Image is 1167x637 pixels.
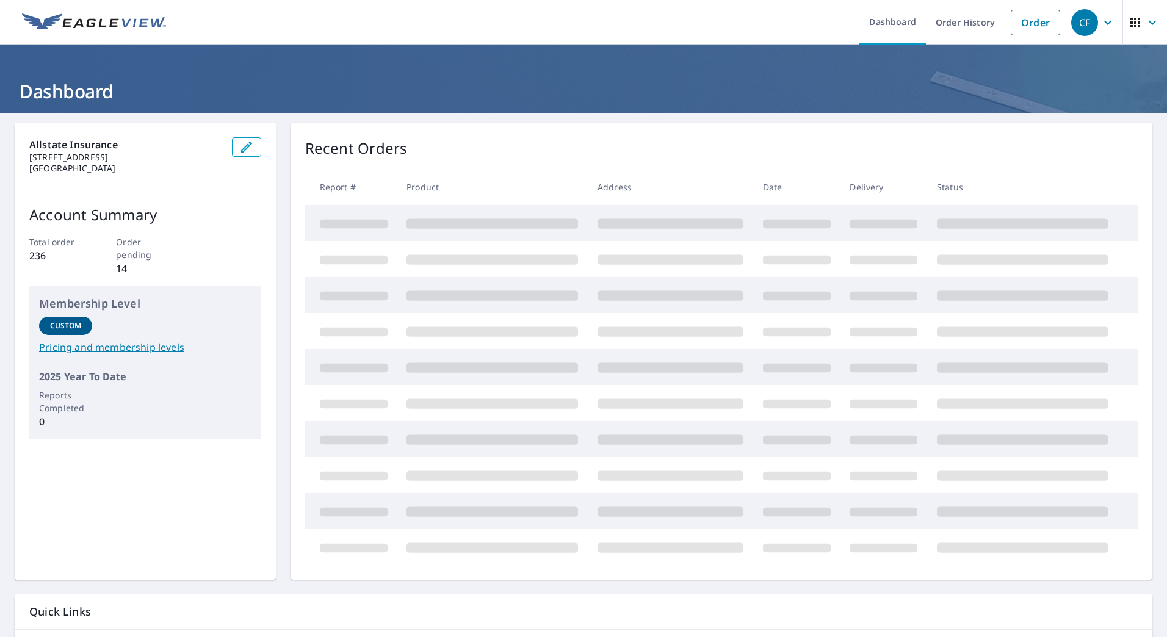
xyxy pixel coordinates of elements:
h1: Dashboard [15,79,1152,104]
p: 14 [116,261,174,276]
div: CF [1071,9,1098,36]
p: Quick Links [29,604,1138,619]
img: EV Logo [22,13,166,32]
p: Custom [50,320,82,331]
a: Order [1011,10,1060,35]
p: 0 [39,414,92,429]
p: 2025 Year To Date [39,369,251,384]
p: Account Summary [29,204,261,226]
a: Pricing and membership levels [39,340,251,354]
th: Date [753,169,840,205]
p: Total order [29,236,87,248]
p: Order pending [116,236,174,261]
p: Allstate Insurance [29,137,222,152]
th: Address [588,169,753,205]
th: Delivery [840,169,927,205]
p: [GEOGRAPHIC_DATA] [29,163,222,174]
th: Status [927,169,1118,205]
p: Reports Completed [39,389,92,414]
p: Membership Level [39,295,251,312]
th: Product [397,169,588,205]
th: Report # [305,169,397,205]
p: Recent Orders [305,137,408,159]
p: [STREET_ADDRESS] [29,152,222,163]
p: 236 [29,248,87,263]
